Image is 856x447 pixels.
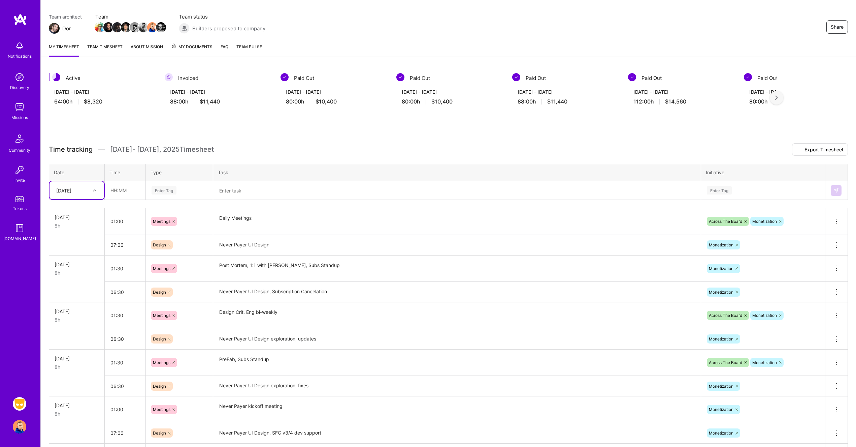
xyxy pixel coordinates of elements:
div: 8h [55,269,99,276]
a: My Documents [171,43,212,57]
div: Discovery [10,84,29,91]
div: Paid Out [744,73,852,83]
div: [DATE] - [DATE] [170,88,267,95]
div: 8h [55,363,99,370]
input: HH:MM [105,212,145,230]
div: 112:00 h [633,98,730,105]
span: Monetization [709,430,733,436]
div: Enter Tag [152,185,176,196]
a: Team Member Avatar [139,22,148,33]
span: Meetings [153,407,170,412]
img: logo [13,13,27,26]
input: HH:MM [105,354,145,371]
span: $8,320 [84,98,102,105]
img: tokens [15,196,24,202]
textarea: Never Payer UI Design [214,236,700,255]
span: Design [153,242,166,247]
a: Team timesheet [87,43,123,57]
div: Enter Tag [707,185,732,196]
div: [DATE] [55,355,99,362]
a: FAQ [221,43,228,57]
input: HH:MM [105,424,145,442]
input: HH:MM [105,236,145,254]
img: Team Member Avatar [95,22,105,32]
textarea: Never Payer UI Design, SFG v3/4 dev support [214,424,700,443]
textarea: Never Payer UI Design, Subscription Cancelation [214,282,700,302]
div: [DATE] [55,402,99,409]
span: Design [153,430,166,436]
span: Share [831,24,844,30]
div: 80:00 h [402,98,499,105]
div: Invite [14,177,25,184]
span: Design [153,290,166,295]
a: About Mission [131,43,163,57]
img: Team Member Avatar [156,22,166,32]
img: Community [11,130,28,147]
div: [DATE] [56,187,71,194]
a: Team Member Avatar [130,22,139,33]
img: Active [52,73,60,81]
a: Grindr: Design [11,397,28,411]
textarea: Never Payer kickoff meeting [214,397,700,422]
div: Missions [11,114,28,121]
input: HH:MM [105,306,145,324]
a: Team Pulse [236,43,262,57]
span: Monetization [709,407,733,412]
div: 88:00 h [518,98,615,105]
a: My timesheet [49,43,79,57]
span: Monetization [752,313,777,318]
span: Team [95,13,165,20]
img: teamwork [13,100,26,114]
span: [DATE] - [DATE] , 2025 Timesheet [110,145,214,154]
div: [DATE] - [DATE] [749,88,846,95]
div: Tokens [13,205,27,212]
div: Active [49,73,157,83]
a: Team Member Avatar [122,22,130,33]
textarea: Post Mortem, 1:1 with [PERSON_NAME], Subs Standup [214,256,700,281]
span: Monetization [752,219,777,224]
span: Across The Board [709,313,742,318]
span: Monetization [709,290,733,295]
div: Invoiced [165,73,272,83]
span: Time tracking [49,145,93,154]
th: Type [146,164,213,181]
img: Paid Out [628,73,636,81]
div: [DATE] [55,308,99,315]
input: HH:MM [105,260,145,277]
span: $10,400 [431,98,453,105]
a: Team Member Avatar [157,22,165,33]
img: Invite [13,163,26,177]
img: User Avatar [13,420,26,434]
div: 8h [55,410,99,417]
span: Design [153,384,166,389]
span: Meetings [153,219,170,224]
span: $14,560 [665,98,686,105]
img: Team Member Avatar [121,22,131,32]
img: Team Member Avatar [138,22,149,32]
span: Monetization [709,266,733,271]
span: Monetization [752,360,777,365]
div: 8h [55,316,99,323]
i: icon Chevron [93,189,96,192]
a: Team Member Avatar [148,22,157,33]
span: My Documents [171,43,212,51]
img: bell [13,39,26,53]
button: Export Timesheet [792,143,848,156]
span: Team status [179,13,265,20]
textarea: Daily Meetings [214,209,700,234]
div: Time [109,169,141,176]
img: discovery [13,70,26,84]
img: Submit [833,188,839,193]
img: Invoiced [165,73,173,81]
div: [DATE] - [DATE] [402,88,499,95]
div: Paid Out [628,73,736,83]
a: User Avatar [11,420,28,434]
div: [DATE] - [DATE] [286,88,383,95]
div: [DATE] - [DATE] [54,88,151,95]
span: $10,400 [316,98,337,105]
span: Monetization [709,242,733,247]
img: Paid Out [512,73,520,81]
span: Monetization [709,384,733,389]
img: guide book [13,221,26,235]
div: Paid Out [396,73,504,83]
